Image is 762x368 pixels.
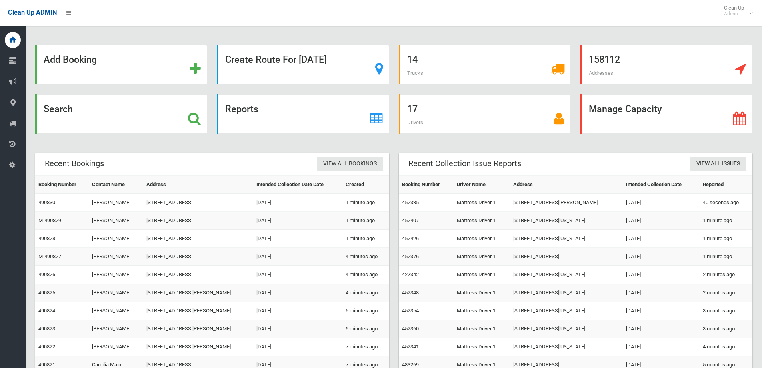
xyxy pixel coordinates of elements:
[623,338,700,356] td: [DATE]
[623,212,700,230] td: [DATE]
[700,338,752,356] td: 4 minutes ago
[38,235,55,241] a: 490828
[510,194,623,212] td: [STREET_ADDRESS][PERSON_NAME]
[623,230,700,248] td: [DATE]
[253,302,342,320] td: [DATE]
[510,266,623,284] td: [STREET_ADDRESS][US_STATE]
[510,248,623,266] td: [STREET_ADDRESS]
[253,284,342,302] td: [DATE]
[89,176,143,194] th: Contact Name
[690,157,746,171] a: View All Issues
[143,248,253,266] td: [STREET_ADDRESS]
[510,176,623,194] th: Address
[510,320,623,338] td: [STREET_ADDRESS][US_STATE]
[580,94,752,134] a: Manage Capacity
[510,302,623,320] td: [STREET_ADDRESS][US_STATE]
[38,326,55,332] a: 490823
[700,194,752,212] td: 40 seconds ago
[402,308,419,314] a: 452354
[35,176,89,194] th: Booking Number
[454,176,510,194] th: Driver Name
[38,290,55,296] a: 490825
[143,266,253,284] td: [STREET_ADDRESS]
[623,284,700,302] td: [DATE]
[217,45,389,84] a: Create Route For [DATE]
[253,212,342,230] td: [DATE]
[143,338,253,356] td: [STREET_ADDRESS][PERSON_NAME]
[89,320,143,338] td: [PERSON_NAME]
[143,284,253,302] td: [STREET_ADDRESS][PERSON_NAME]
[253,176,342,194] th: Intended Collection Date Date
[342,320,389,338] td: 6 minutes ago
[589,103,662,115] strong: Manage Capacity
[342,230,389,248] td: 1 minute ago
[454,194,510,212] td: Mattress Driver 1
[623,194,700,212] td: [DATE]
[623,320,700,338] td: [DATE]
[589,54,620,65] strong: 158112
[89,338,143,356] td: [PERSON_NAME]
[399,176,454,194] th: Booking Number
[38,308,55,314] a: 490824
[510,212,623,230] td: [STREET_ADDRESS][US_STATE]
[225,103,258,115] strong: Reports
[402,326,419,332] a: 452360
[700,302,752,320] td: 3 minutes ago
[399,45,571,84] a: 14 Trucks
[700,176,752,194] th: Reported
[407,70,423,76] span: Trucks
[700,320,752,338] td: 3 minutes ago
[399,156,531,171] header: Recent Collection Issue Reports
[700,230,752,248] td: 1 minute ago
[38,271,55,278] a: 490826
[38,253,61,259] a: M-490827
[143,212,253,230] td: [STREET_ADDRESS]
[402,362,419,368] a: 483269
[454,284,510,302] td: Mattress Driver 1
[402,271,419,278] a: 427342
[589,70,613,76] span: Addresses
[399,94,571,134] a: 17 Drivers
[580,45,752,84] a: 158112 Addresses
[342,266,389,284] td: 4 minutes ago
[342,284,389,302] td: 4 minutes ago
[454,320,510,338] td: Mattress Driver 1
[317,157,383,171] a: View All Bookings
[510,338,623,356] td: [STREET_ADDRESS][US_STATE]
[38,362,55,368] a: 490821
[89,266,143,284] td: [PERSON_NAME]
[510,230,623,248] td: [STREET_ADDRESS][US_STATE]
[402,217,419,223] a: 452407
[402,253,419,259] a: 452376
[38,344,55,350] a: 490822
[89,284,143,302] td: [PERSON_NAME]
[253,266,342,284] td: [DATE]
[342,302,389,320] td: 5 minutes ago
[342,176,389,194] th: Created
[342,338,389,356] td: 7 minutes ago
[143,302,253,320] td: [STREET_ADDRESS][PERSON_NAME]
[454,338,510,356] td: Mattress Driver 1
[402,235,419,241] a: 452426
[89,212,143,230] td: [PERSON_NAME]
[44,103,73,115] strong: Search
[8,9,57,16] span: Clean Up ADMIN
[454,266,510,284] td: Mattress Driver 1
[35,156,114,171] header: Recent Bookings
[342,194,389,212] td: 1 minute ago
[402,344,419,350] a: 452341
[700,212,752,230] td: 1 minute ago
[623,248,700,266] td: [DATE]
[342,248,389,266] td: 4 minutes ago
[253,248,342,266] td: [DATE]
[700,248,752,266] td: 1 minute ago
[38,217,61,223] a: M-490829
[623,266,700,284] td: [DATE]
[89,302,143,320] td: [PERSON_NAME]
[724,11,744,17] small: Admin
[700,266,752,284] td: 2 minutes ago
[700,284,752,302] td: 2 minutes ago
[143,194,253,212] td: [STREET_ADDRESS]
[402,290,419,296] a: 452348
[253,320,342,338] td: [DATE]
